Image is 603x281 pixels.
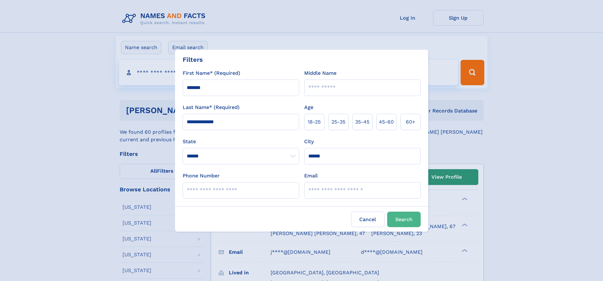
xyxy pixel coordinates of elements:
[183,55,203,64] div: Filters
[183,172,220,180] label: Phone Number
[304,138,314,145] label: City
[355,118,369,126] span: 35‑45
[304,172,318,180] label: Email
[406,118,415,126] span: 60+
[308,118,321,126] span: 18‑25
[379,118,394,126] span: 45‑60
[387,212,421,227] button: Search
[331,118,345,126] span: 25‑35
[304,69,336,77] label: Middle Name
[183,69,240,77] label: First Name* (Required)
[304,104,313,111] label: Age
[183,138,299,145] label: State
[351,212,385,227] label: Cancel
[183,104,240,111] label: Last Name* (Required)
